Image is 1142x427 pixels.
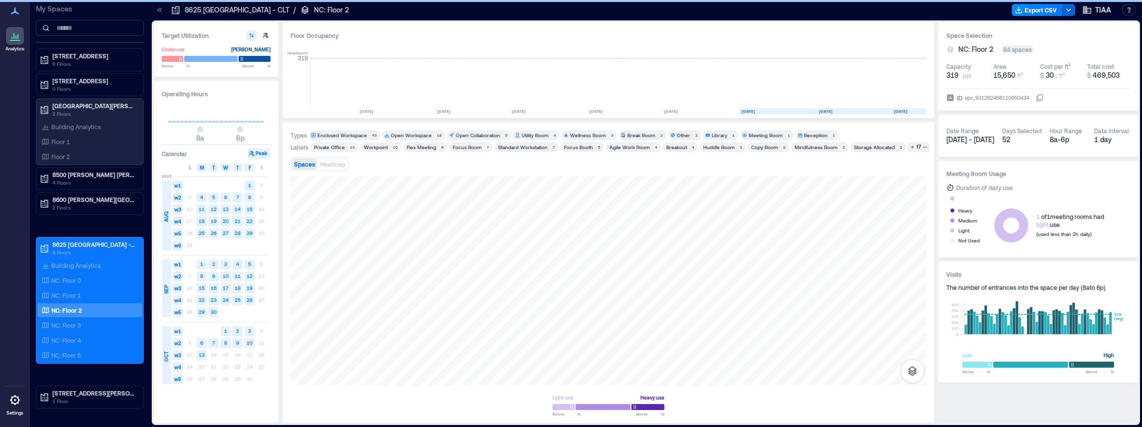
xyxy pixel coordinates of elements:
[360,109,373,114] text: [DATE]
[690,144,696,150] div: 4
[199,309,205,315] text: 29
[247,218,253,224] text: 22
[795,144,838,151] div: Mindfulness Room
[223,273,229,279] text: 10
[211,297,217,303] text: 23
[1087,62,1114,70] div: Total cost
[946,62,971,70] div: Capacity
[951,320,959,325] tspan: 200
[908,142,929,152] button: 17
[52,102,136,110] p: [GEOGRAPHIC_DATA][PERSON_NAME][PERSON_NAME] - CLT
[236,164,239,172] span: T
[236,194,239,200] text: 7
[609,132,615,138] div: 3
[658,132,664,138] div: 2
[993,62,1006,70] div: Area
[958,215,977,225] div: Medium
[1036,213,1104,228] div: of 1 meeting rooms had use.
[223,285,229,291] text: 17
[162,285,170,294] span: SEP
[320,161,345,168] span: Heatmap
[314,144,345,151] div: Private Office
[223,230,229,236] text: 27
[804,132,828,139] div: Reception
[290,131,307,139] div: Types
[52,240,136,248] p: 8625 [GEOGRAPHIC_DATA] - CLT
[437,109,451,114] text: [DATE]
[712,132,727,139] div: Library
[231,44,271,54] div: [PERSON_NAME]
[162,89,271,99] h3: Operating Hours
[831,132,837,138] div: 1
[51,321,81,329] p: NC: Floor 3
[819,109,833,114] text: [DATE]
[173,193,183,203] span: w2
[946,127,979,135] div: Date Range
[627,132,655,139] div: Break Room
[1036,213,1040,220] span: 1
[236,261,239,267] text: 4
[963,71,971,79] span: ppl
[503,132,509,138] div: 5
[173,240,183,250] span: w6
[52,179,136,187] p: 4 Floors
[211,285,217,291] text: 16
[636,411,664,417] span: Above %
[946,70,959,80] span: 319
[1036,231,1092,237] span: (used less than 2h daily)
[730,132,736,138] div: 1
[249,164,251,172] span: F
[235,230,241,236] text: 28
[248,149,271,159] button: Peak
[6,410,23,416] p: Settings
[51,306,82,314] p: NC: Floor 2
[162,173,172,179] span: 2025
[348,144,356,150] div: 14
[248,182,251,188] text: 1
[52,397,136,405] p: 1 Floor
[314,5,349,15] p: NC: Floor 2
[173,338,183,348] span: w2
[751,144,778,151] div: Copy Room
[212,261,215,267] text: 2
[247,273,253,279] text: 12
[951,326,959,331] tspan: 100
[1095,5,1111,15] span: TIAA
[290,30,926,40] div: Floor Occupancy
[951,314,959,319] tspan: 300
[52,85,136,93] p: 0 Floors
[1036,221,1048,228] span: light
[52,60,136,68] p: 6 Floors
[677,132,690,139] div: Other
[551,144,557,150] div: 7
[199,352,205,358] text: 13
[317,132,367,139] div: Enclosed Workspace
[247,230,253,236] text: 29
[51,123,101,131] p: Building Analytics
[196,134,204,142] span: 8a
[1094,127,1129,135] div: Data Interval
[247,206,253,212] text: 15
[211,230,217,236] text: 26
[200,261,203,267] text: 1
[1087,72,1091,79] span: $
[1040,62,1071,70] div: Cost per ft²
[247,340,253,346] text: 10
[1086,369,1114,375] span: Above %
[162,30,271,40] h3: Target Utilization
[1001,45,1034,53] div: 84 spaces
[453,144,482,151] div: Focus Room
[5,46,24,52] p: Analytics
[957,93,962,103] span: ID
[596,144,602,150] div: 5
[749,132,783,139] div: Meeting Room
[235,297,241,303] text: 25
[439,144,445,150] div: 9
[199,218,205,224] text: 18
[52,248,136,256] p: 6 Floors
[173,326,183,336] span: w1
[956,183,1013,193] div: Duration of daily use
[199,285,205,291] text: 15
[200,340,203,346] text: 6
[248,328,251,334] text: 3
